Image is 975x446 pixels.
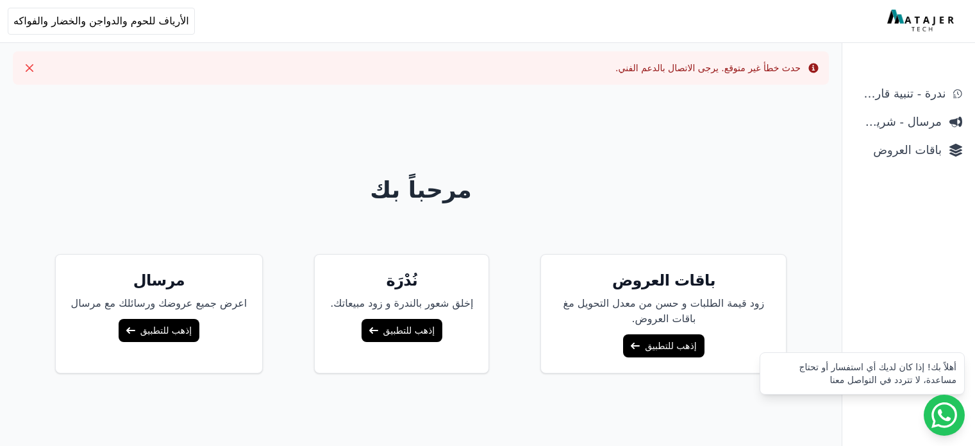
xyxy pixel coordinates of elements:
h5: مرسال [71,270,247,291]
span: مرسال - شريط دعاية [855,113,942,131]
div: أهلاً بك! إذا كان لديك أي استفسار أو تحتاج مساعدة، لا تتردد في التواصل معنا [768,361,956,386]
p: زود قيمة الطلبات و حسن من معدل التحويل مغ باقات العروض. [556,296,771,327]
button: Close [19,58,40,78]
img: MatajerTech Logo [887,10,957,33]
span: باقات العروض [855,141,942,159]
h5: نُدْرَة [330,270,473,291]
a: إذهب للتطبيق [119,319,199,342]
button: الأرياف للحوم والدواجن والخضار والفواكه [8,8,195,35]
a: إذهب للتطبيق [362,319,442,342]
span: الأرياف للحوم والدواجن والخضار والفواكه [13,13,189,29]
p: إخلق شعور بالندرة و زود مبيعاتك. [330,296,473,311]
p: اعرض جميع عروضك ورسائلك مع مرسال [71,296,247,311]
span: ندرة - تنبية قارب علي النفاذ [855,85,946,103]
a: إذهب للتطبيق [623,334,704,357]
div: حدث خطأ غير متوقع. يرجى الاتصال بالدعم الفني. [615,62,801,74]
h1: مرحباً بك [11,177,831,203]
h5: باقات العروض [556,270,771,291]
